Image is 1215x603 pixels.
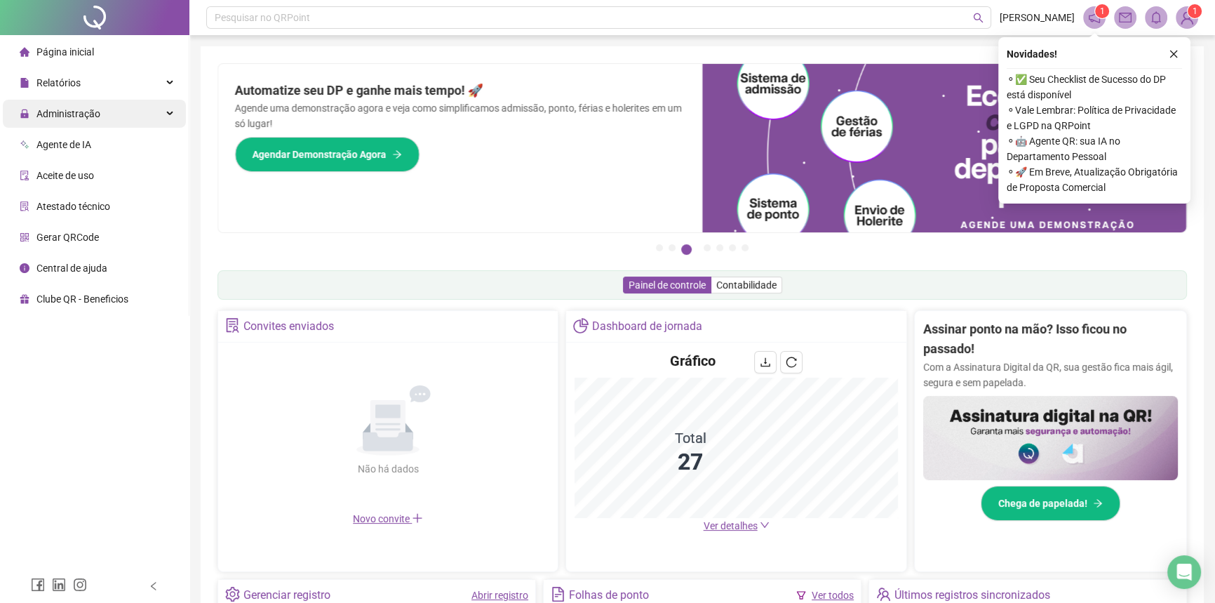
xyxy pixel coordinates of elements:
[353,513,423,524] span: Novo convite
[1100,6,1105,16] span: 1
[1193,6,1197,16] span: 1
[36,46,94,58] span: Página inicial
[20,171,29,180] span: audit
[36,232,99,243] span: Gerar QRCode
[1176,7,1197,28] img: 85188
[253,147,387,162] span: Agendar Demonstração Agora
[235,137,419,172] button: Agendar Demonstração Agora
[20,232,29,242] span: qrcode
[1007,102,1182,133] span: ⚬ Vale Lembrar: Política de Privacidade e LGPD na QRPoint
[1167,555,1201,589] div: Open Intercom Messenger
[36,201,110,212] span: Atestado técnico
[1088,11,1101,24] span: notification
[323,461,452,477] div: Não há dados
[20,47,29,57] span: home
[1095,4,1109,18] sup: 1
[73,578,87,592] span: instagram
[392,150,402,159] span: arrow-right
[20,201,29,211] span: solution
[52,578,66,592] span: linkedin
[1000,10,1075,25] span: [PERSON_NAME]
[681,244,692,255] button: 3
[36,170,94,181] span: Aceite de uso
[149,581,159,591] span: left
[1119,11,1132,24] span: mail
[20,294,29,304] span: gift
[1007,133,1182,164] span: ⚬ 🤖 Agente QR: sua IA no Departamento Pessoal
[36,139,91,150] span: Agente de IA
[656,244,663,251] button: 1
[704,520,770,531] a: Ver detalhes down
[760,520,770,530] span: down
[243,314,334,338] div: Convites enviados
[36,77,81,88] span: Relatórios
[716,279,777,291] span: Contabilidade
[669,244,676,251] button: 2
[702,64,1186,232] img: banner%2Fd57e337e-a0d3-4837-9615-f134fc33a8e6.png
[629,279,706,291] span: Painel de controle
[20,78,29,88] span: file
[592,314,702,338] div: Dashboard de jornada
[796,590,806,600] span: filter
[923,359,1178,390] p: Com a Assinatura Digital da QR, sua gestão fica mais ágil, segura e sem papelada.
[760,357,771,368] span: download
[704,520,758,531] span: Ver detalhes
[1007,72,1182,102] span: ⚬ ✅ Seu Checklist de Sucesso do DP está disponível
[36,108,100,119] span: Administração
[1169,49,1179,59] span: close
[704,244,711,251] button: 4
[1188,4,1202,18] sup: Atualize o seu contato no menu Meus Dados
[551,587,565,602] span: file-text
[876,587,891,602] span: team
[923,396,1178,480] img: banner%2F02c71560-61a6-44d4-94b9-c8ab97240462.png
[471,590,528,601] a: Abrir registro
[235,100,685,131] p: Agende uma demonstração agora e veja como simplificamos admissão, ponto, férias e holerites em um...
[670,351,716,371] h4: Gráfico
[225,587,240,602] span: setting
[20,109,29,119] span: lock
[36,293,128,305] span: Clube QR - Beneficios
[225,318,240,333] span: solution
[998,496,1087,511] span: Chega de papelada!
[729,244,736,251] button: 6
[31,578,45,592] span: facebook
[741,244,749,251] button: 7
[716,244,723,251] button: 5
[981,486,1120,521] button: Chega de papelada!
[573,318,588,333] span: pie-chart
[1150,11,1162,24] span: bell
[812,590,854,601] a: Ver todos
[923,319,1178,359] h2: Assinar ponto na mão? Isso ficou no passado!
[36,263,107,274] span: Central de ajuda
[412,512,423,524] span: plus
[1007,46,1057,62] span: Novidades !
[1093,498,1103,508] span: arrow-right
[235,81,685,100] h2: Automatize seu DP e ganhe mais tempo! 🚀
[1007,164,1182,195] span: ⚬ 🚀 Em Breve, Atualização Obrigatória de Proposta Comercial
[786,357,797,368] span: reload
[20,263,29,273] span: info-circle
[973,13,984,23] span: search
